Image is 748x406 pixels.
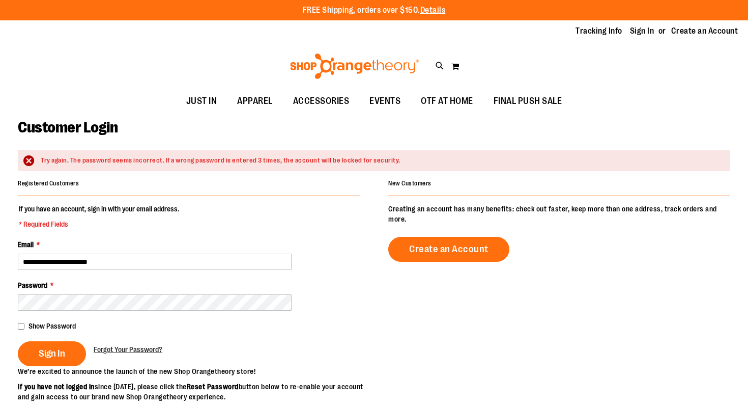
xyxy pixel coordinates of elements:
a: ACCESSORIES [283,90,360,113]
a: FINAL PUSH SALE [483,90,572,113]
a: Details [420,6,446,15]
span: Show Password [28,322,76,330]
span: Email [18,240,34,249]
a: Create an Account [671,25,738,37]
a: APPAREL [227,90,283,113]
span: Forgot Your Password? [94,345,162,354]
span: Password [18,281,47,289]
strong: Reset Password [187,383,239,391]
span: Customer Login [18,119,118,136]
span: Sign In [39,348,65,359]
a: Tracking Info [576,25,622,37]
a: Sign In [630,25,654,37]
button: Sign In [18,341,86,366]
span: ACCESSORIES [293,90,350,113]
a: EVENTS [359,90,411,113]
span: FINAL PUSH SALE [494,90,562,113]
strong: New Customers [388,180,431,187]
strong: If you have not logged in [18,383,95,391]
span: JUST IN [186,90,217,113]
a: Forgot Your Password? [94,344,162,355]
p: since [DATE], please click the button below to re-enable your account and gain access to our bran... [18,382,374,402]
span: APPAREL [237,90,273,113]
p: We’re excited to announce the launch of the new Shop Orangetheory store! [18,366,374,376]
a: OTF AT HOME [411,90,483,113]
span: Create an Account [409,243,488,255]
div: Try again. The password seems incorrect. If a wrong password is entered 3 times, the account will... [41,156,720,166]
p: Creating an account has many benefits: check out faster, keep more than one address, track orders... [388,204,730,224]
a: JUST IN [176,90,227,113]
p: FREE Shipping, orders over $150. [303,5,446,16]
span: EVENTS [369,90,400,113]
span: OTF AT HOME [421,90,473,113]
a: Create an Account [388,237,509,262]
legend: If you have an account, sign in with your email address. [18,204,180,229]
img: Shop Orangetheory [289,53,420,79]
strong: Registered Customers [18,180,79,187]
span: * Required Fields [19,219,179,229]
